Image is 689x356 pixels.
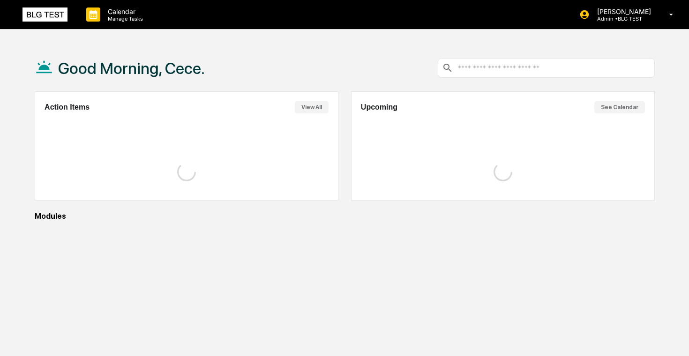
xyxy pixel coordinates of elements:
[594,101,645,113] button: See Calendar
[58,59,205,78] h1: Good Morning, Cece.
[100,7,148,15] p: Calendar
[35,212,655,221] div: Modules
[22,7,67,22] img: logo
[590,7,656,15] p: [PERSON_NAME]
[295,101,329,113] button: View All
[45,103,90,111] h2: Action Items
[590,15,656,22] p: Admin • BLG TEST
[100,15,148,22] p: Manage Tasks
[361,103,397,111] h2: Upcoming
